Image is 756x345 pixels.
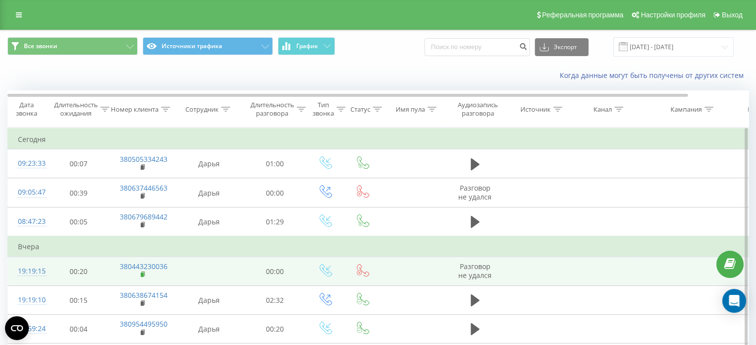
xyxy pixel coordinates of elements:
[7,37,138,55] button: Все звонки
[18,324,46,333] font: 18:59:24
[251,100,294,118] font: Длительность разговора
[671,105,702,114] font: Кампания
[458,100,498,118] font: Аудиозапись разговора
[120,262,168,271] a: 380443230036
[296,42,318,50] font: График
[18,295,46,304] font: 19:19:10
[70,324,87,334] font: 00:04
[18,216,46,226] font: 08:47:23
[16,100,37,118] font: Дата звонка
[18,187,46,197] font: 09:05:47
[18,242,39,251] font: Вчера
[198,295,220,305] font: Дарья
[266,188,284,198] font: 00:00
[266,267,284,276] font: 00:00
[120,212,168,221] a: 380679689442
[554,43,577,51] font: Экспорт
[266,159,284,168] font: 01:00
[278,37,335,55] button: График
[266,217,284,226] font: 01:29
[722,289,746,313] div: Открытый Интерком Мессенджер
[120,319,168,329] a: 380954495950
[542,11,623,19] font: Реферальная программа
[120,290,168,300] a: 380638674154
[350,105,370,114] font: Статус
[722,11,743,19] font: Выход
[70,188,87,198] font: 00:39
[70,295,87,305] font: 00:15
[560,70,749,80] a: Когда данные могут быть получены от других систем
[313,100,334,118] font: Тип звонка
[70,217,87,226] font: 00:05
[162,42,222,50] font: Источники трафика
[593,105,612,114] font: Канал
[560,70,744,80] font: Когда данные могут быть получены от других систем
[641,11,705,19] font: Настройки профиля
[70,267,87,276] font: 00:20
[520,105,551,114] font: Источник
[535,38,588,56] button: Экспорт
[54,100,98,118] font: Длительность ожидания
[24,42,57,50] font: Все звонки
[143,37,273,55] button: Источники трафика
[424,38,530,56] input: Поиск по номеру
[396,105,425,114] font: Имя пула
[198,217,220,226] font: Дарья
[185,105,219,114] font: Сотрудник
[198,324,220,334] font: Дарья
[266,324,284,334] font: 00:20
[111,105,159,114] font: Номер клиента
[18,266,46,276] font: 19:19:15
[5,316,29,340] button: Открыть виджет CMP
[18,158,46,168] font: 09:23:33
[70,159,87,168] font: 00:07
[266,295,284,305] font: 02:32
[120,183,168,193] a: 380637446563
[120,154,168,164] a: 380505334243
[458,183,492,202] font: Разговор не удался
[198,188,220,198] font: Дарья
[18,135,46,144] font: Сегодня
[198,159,220,168] font: Дарья
[458,262,492,280] font: Разговор не удался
